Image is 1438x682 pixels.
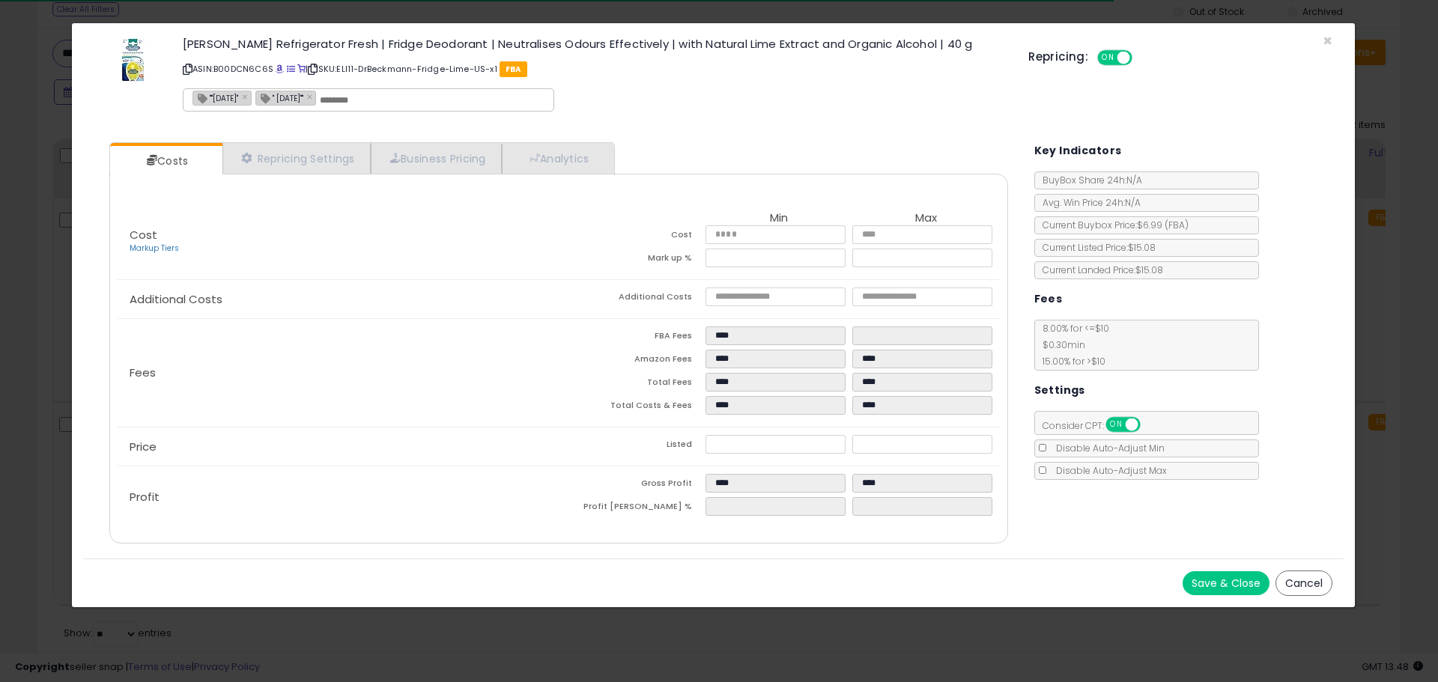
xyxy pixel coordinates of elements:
[1034,381,1085,400] h5: Settings
[193,91,238,104] span: ""[DATE]"
[706,212,852,225] th: Min
[1035,355,1105,368] span: 15.00 % for > $10
[1035,241,1156,254] span: Current Listed Price: $15.08
[222,143,371,174] a: Repricing Settings
[559,474,706,497] td: Gross Profit
[559,225,706,249] td: Cost
[1323,30,1332,52] span: ×
[118,229,559,255] p: Cost
[559,497,706,520] td: Profit [PERSON_NAME] %
[1049,442,1165,454] span: Disable Auto-Adjust Min
[1034,290,1063,308] h5: Fees
[256,91,303,104] span: " [DATE]""
[1099,52,1117,64] span: ON
[1028,51,1088,63] h5: Repricing:
[110,146,221,176] a: Costs
[559,326,706,350] td: FBA Fees
[1035,219,1189,231] span: Current Buybox Price:
[1138,418,1162,431] span: OFF
[183,38,1006,49] h3: [PERSON_NAME] Refrigerator Fresh | Fridge Deodorant | Neutralises Odours Effectively | with Natur...
[118,491,559,503] p: Profit
[1035,174,1142,186] span: BuyBox Share 24h: N/A
[287,63,295,75] a: All offer listings
[1137,219,1189,231] span: $6.99
[559,350,706,373] td: Amazon Fees
[502,143,613,174] a: Analytics
[559,435,706,458] td: Listed
[118,367,559,379] p: Fees
[1165,219,1189,231] span: ( FBA )
[559,373,706,396] td: Total Fees
[307,90,316,103] a: ×
[118,293,559,305] p: Additional Costs
[559,287,706,311] td: Additional Costs
[371,143,502,174] a: Business Pricing
[121,38,145,83] img: 41ghNx2ayaS._SL60_.jpg
[1035,264,1163,276] span: Current Landed Price: $15.08
[1035,338,1085,351] span: $0.30 min
[1107,418,1126,431] span: ON
[1130,52,1154,64] span: OFF
[118,441,559,453] p: Price
[559,249,706,272] td: Mark up %
[852,212,999,225] th: Max
[242,90,251,103] a: ×
[1049,464,1167,477] span: Disable Auto-Adjust Max
[297,63,306,75] a: Your listing only
[1035,322,1109,368] span: 8.00 % for <= $10
[1183,571,1269,595] button: Save & Close
[1035,196,1141,209] span: Avg. Win Price 24h: N/A
[1034,141,1122,160] h5: Key Indicators
[183,57,1006,81] p: ASIN: B00DCN6C6S | SKU: ELI11-DrBeckmann-Fridge-Lime-US-x1
[1035,419,1160,432] span: Consider CPT:
[1275,570,1332,596] button: Cancel
[500,61,527,77] span: FBA
[130,243,179,254] a: Markup Tiers
[276,63,284,75] a: BuyBox page
[559,396,706,419] td: Total Costs & Fees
